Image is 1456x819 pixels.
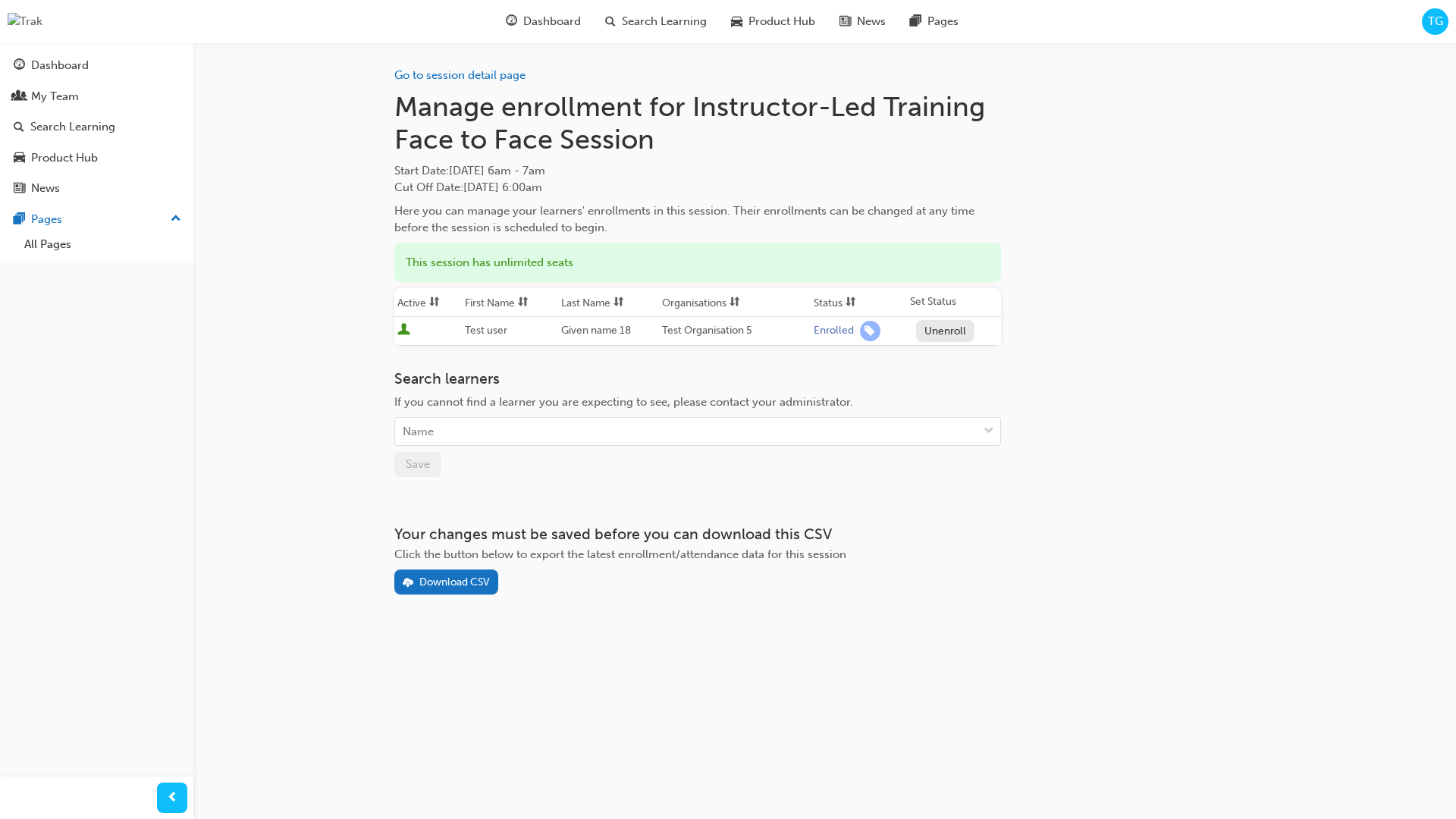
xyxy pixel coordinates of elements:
[403,577,413,590] span: download-icon
[167,789,178,808] span: prev-icon
[465,324,507,337] span: Test user
[839,12,851,31] span: news-icon
[984,422,994,441] span: down-icon
[429,297,440,309] span: sorting-icon
[403,423,434,441] div: Name
[523,13,581,30] span: Dashboard
[860,321,880,341] span: learningRecordVerb_ENROLL-icon
[857,13,886,30] span: News
[394,162,1001,180] span: Start Date :
[397,323,410,338] span: User is active
[827,6,898,37] a: news-iconNews
[6,49,187,206] button: DashboardMy TeamSearch LearningProduct HubNews
[30,118,115,136] div: Search Learning
[6,206,187,234] button: Pages
[814,324,854,338] div: Enrolled
[927,13,959,30] span: Pages
[31,180,60,197] div: News
[907,288,1001,317] th: Set Status
[593,6,719,37] a: search-iconSearch Learning
[1422,8,1448,35] button: TG
[8,13,42,30] img: Trak
[6,113,187,141] a: Search Learning
[31,88,79,105] div: My Team
[846,297,856,309] span: sorting-icon
[898,6,971,37] a: pages-iconPages
[394,370,1001,388] h3: Search learners
[14,182,25,196] span: news-icon
[394,452,441,477] button: Save
[394,180,542,194] span: Cut Off Date : [DATE] 6:00am
[394,548,846,561] span: Click the button below to export the latest enrollment/attendance data for this session
[14,121,24,134] span: search-icon
[659,288,811,317] th: Toggle SortBy
[31,211,62,228] div: Pages
[1428,13,1443,30] span: TG
[613,297,624,309] span: sorting-icon
[171,209,181,229] span: up-icon
[394,570,499,595] button: Download CSV
[18,233,187,256] a: All Pages
[518,297,529,309] span: sorting-icon
[31,149,98,167] div: Product Hub
[14,59,25,73] span: guage-icon
[662,322,808,340] div: Test Organisation 5
[394,68,526,82] a: Go to session detail page
[394,243,1001,283] div: This session has unlimited seats
[730,297,740,309] span: sorting-icon
[6,83,187,111] a: My Team
[561,324,631,337] span: Given name 18
[14,213,25,227] span: pages-icon
[394,395,853,409] span: If you cannot find a learner you are expecting to see, please contact your administrator.
[748,13,815,30] span: Product Hub
[419,576,490,588] div: Download CSV
[558,288,658,317] th: Toggle SortBy
[6,52,187,80] a: Dashboard
[462,288,558,317] th: Toggle SortBy
[406,457,430,471] span: Save
[910,12,921,31] span: pages-icon
[506,12,517,31] span: guage-icon
[731,12,742,31] span: car-icon
[916,320,975,342] button: Unenroll
[605,12,616,31] span: search-icon
[719,6,827,37] a: car-iconProduct Hub
[14,152,25,165] span: car-icon
[622,13,707,30] span: Search Learning
[394,202,1001,237] div: Here you can manage your learners' enrollments in this session. Their enrollments can be changed ...
[811,288,907,317] th: Toggle SortBy
[6,174,187,202] a: News
[6,144,187,172] a: Product Hub
[494,6,593,37] a: guage-iconDashboard
[394,288,463,317] th: Toggle SortBy
[449,164,545,177] span: [DATE] 6am - 7am
[394,526,1001,543] h3: Your changes must be saved before you can download this CSV
[31,57,89,74] div: Dashboard
[14,90,25,104] span: people-icon
[394,90,1001,156] h1: Manage enrollment for Instructor-Led Training Face to Face Session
